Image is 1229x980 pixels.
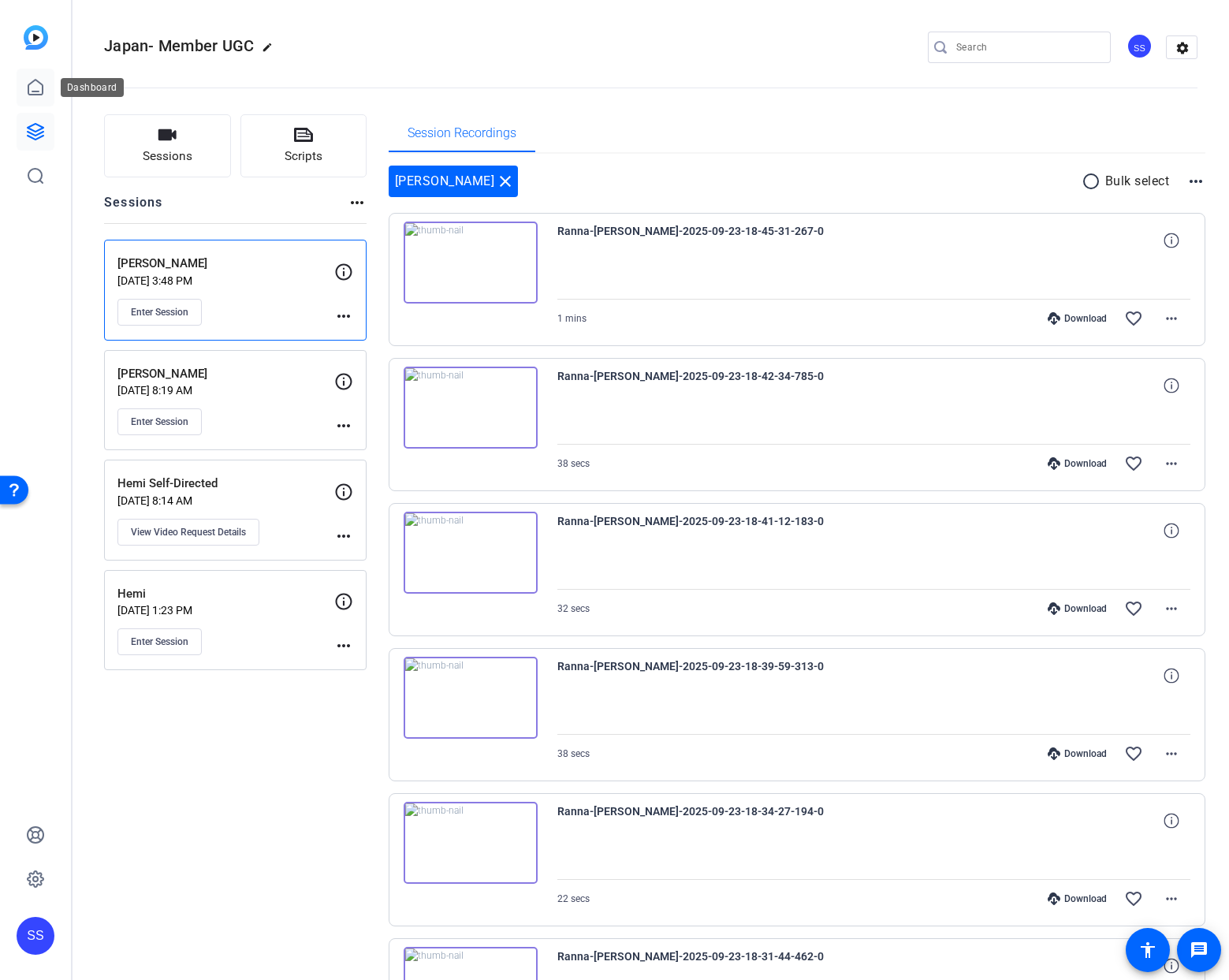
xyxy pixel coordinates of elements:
img: blue-gradient.svg [24,25,48,50]
div: Dashboard [61,78,124,97]
mat-icon: settings [1167,36,1198,60]
span: 32 secs [557,603,590,614]
mat-icon: favorite_border [1124,744,1143,763]
img: thumb-nail [404,802,538,884]
p: Hemi [117,585,334,603]
ngx-avatar: Sam Suzuki [1127,33,1154,61]
mat-icon: accessibility [1138,941,1157,960]
span: 22 secs [557,893,590,904]
span: 1 mins [557,313,587,324]
button: Scripts [240,114,367,177]
mat-icon: favorite_border [1124,454,1143,473]
button: Enter Session [117,299,202,326]
span: Enter Session [131,635,188,648]
p: Hemi Self-Directed [117,475,334,493]
p: [DATE] 8:14 AM [117,494,334,507]
p: [PERSON_NAME] [117,365,334,383]
mat-icon: favorite_border [1124,309,1143,328]
span: Ranna-[PERSON_NAME]-2025-09-23-18-45-31-267-0 [557,222,849,259]
mat-icon: more_horiz [1162,744,1181,763]
p: [PERSON_NAME] [117,255,334,273]
span: Enter Session [131,415,188,428]
button: Enter Session [117,408,202,435]
span: 38 secs [557,748,590,759]
mat-icon: more_horiz [1162,309,1181,328]
div: Download [1040,312,1115,325]
mat-icon: more_horiz [334,307,353,326]
button: View Video Request Details [117,519,259,546]
span: Enter Session [131,306,188,319]
div: Download [1040,892,1115,905]
mat-icon: radio_button_unchecked [1082,172,1105,191]
mat-icon: more_horiz [1162,889,1181,908]
span: Japan- Member UGC [104,36,254,55]
mat-icon: more_horiz [1162,599,1181,618]
p: [DATE] 1:23 PM [117,604,334,617]
div: Download [1040,457,1115,470]
span: Ranna-[PERSON_NAME]-2025-09-23-18-39-59-313-0 [557,657,849,695]
mat-icon: favorite_border [1124,599,1143,618]
div: [PERSON_NAME] [389,166,519,197]
p: [DATE] 8:19 AM [117,384,334,397]
span: View Video Request Details [131,526,246,538]
p: [DATE] 3:48 PM [117,274,334,287]
img: thumb-nail [404,512,538,594]
div: Download [1040,602,1115,615]
button: Enter Session [117,628,202,655]
img: thumb-nail [404,222,538,304]
span: Ranna-[PERSON_NAME]-2025-09-23-18-41-12-183-0 [557,512,849,550]
h2: Sessions [104,193,163,223]
mat-icon: message [1190,941,1209,960]
span: 38 secs [557,458,590,469]
input: Search [956,38,1098,57]
span: Ranna-[PERSON_NAME]-2025-09-23-18-42-34-785-0 [557,367,849,404]
img: thumb-nail [404,657,538,739]
mat-icon: edit [262,42,281,61]
div: SS [17,917,54,955]
mat-icon: more_horiz [334,636,353,655]
div: Download [1040,747,1115,760]
img: thumb-nail [404,367,538,449]
mat-icon: close [496,172,515,191]
button: Sessions [104,114,231,177]
span: Ranna-[PERSON_NAME]-2025-09-23-18-34-27-194-0 [557,802,849,840]
span: Scripts [285,147,322,166]
mat-icon: more_horiz [348,193,367,212]
mat-icon: favorite_border [1124,889,1143,908]
mat-icon: more_horiz [334,527,353,546]
mat-icon: more_horiz [334,416,353,435]
div: SS [1127,33,1153,59]
mat-icon: more_horiz [1186,172,1205,191]
span: Sessions [143,147,192,166]
span: Session Recordings [408,127,516,140]
p: Bulk select [1105,172,1170,191]
mat-icon: more_horiz [1162,454,1181,473]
